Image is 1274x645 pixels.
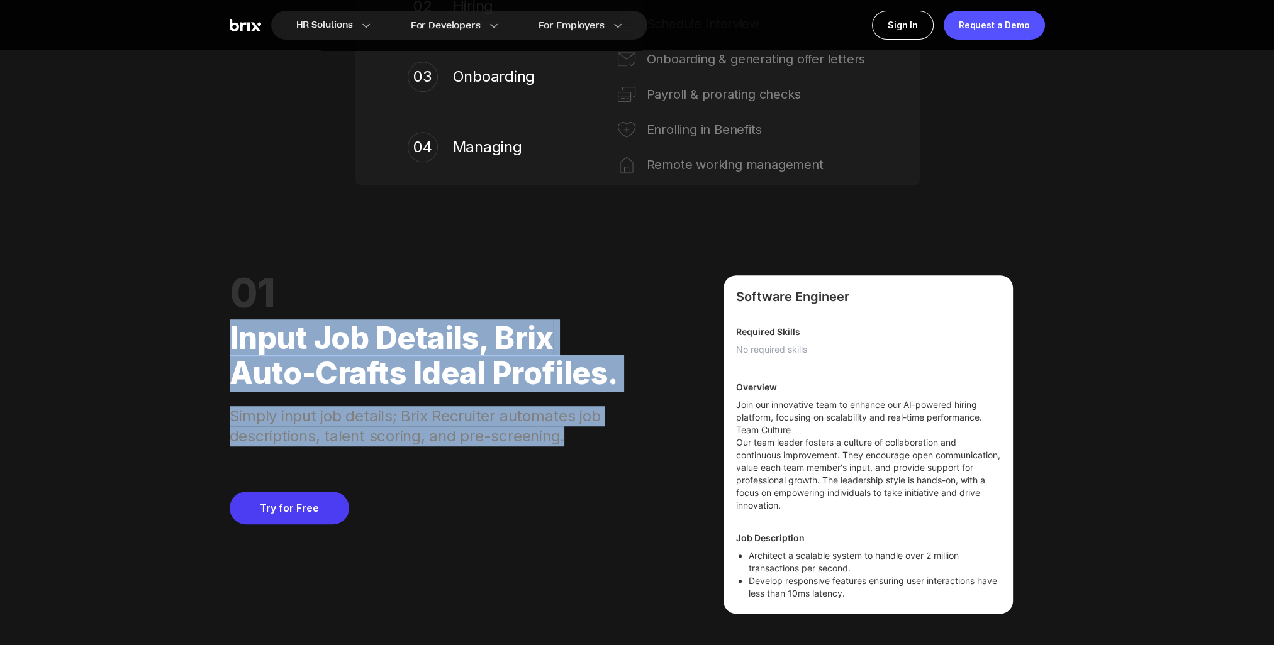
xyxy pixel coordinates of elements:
li: Implement and maintain AI-powered JD generator and ATS resume highlight features. [749,600,1000,625]
div: Onboarding & generating offer letters [647,49,867,69]
img: Brix Logo [230,19,261,32]
a: Try for Free [230,492,349,524]
span: For Employers [539,19,605,32]
div: 04 [408,132,438,162]
h4: Team Culture [736,424,1000,436]
span: Required Skills [736,326,1000,338]
span: Overview [736,381,1000,394]
span: Software Engineer [736,288,1000,306]
p: Our team leader fosters a culture of collaboration and continuous improvement. They encourage ope... [736,436,1000,512]
span: For Developers [411,19,481,32]
div: Payroll & prorating checks [647,84,867,104]
div: Enrolling in Benefits [647,119,867,140]
div: No required skills [736,343,1000,356]
span: Job Description [736,532,1000,544]
div: Input job details, Brix auto-crafts ideal profiles. [230,311,629,391]
span: HR Solutions [296,15,353,35]
div: 03 [408,62,438,92]
div: 01 [230,275,629,311]
span: Onboarding [453,67,541,87]
a: Request a Demo [944,11,1045,40]
li: Architect a scalable system to handle over 2 million transactions per second. [749,549,1000,575]
div: Remote working management [647,155,867,175]
span: Managing [453,137,541,157]
div: Simply input job details; Brix Recruiter automates job descriptions, talent scoring, and pre-scre... [230,391,629,446]
p: Join our innovative team to enhance our AI-powered hiring platform, focusing on scalability and r... [736,399,1000,424]
li: Develop responsive features ensuring user interactions have less than 10ms latency. [749,575,1000,600]
a: Sign In [872,11,934,40]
